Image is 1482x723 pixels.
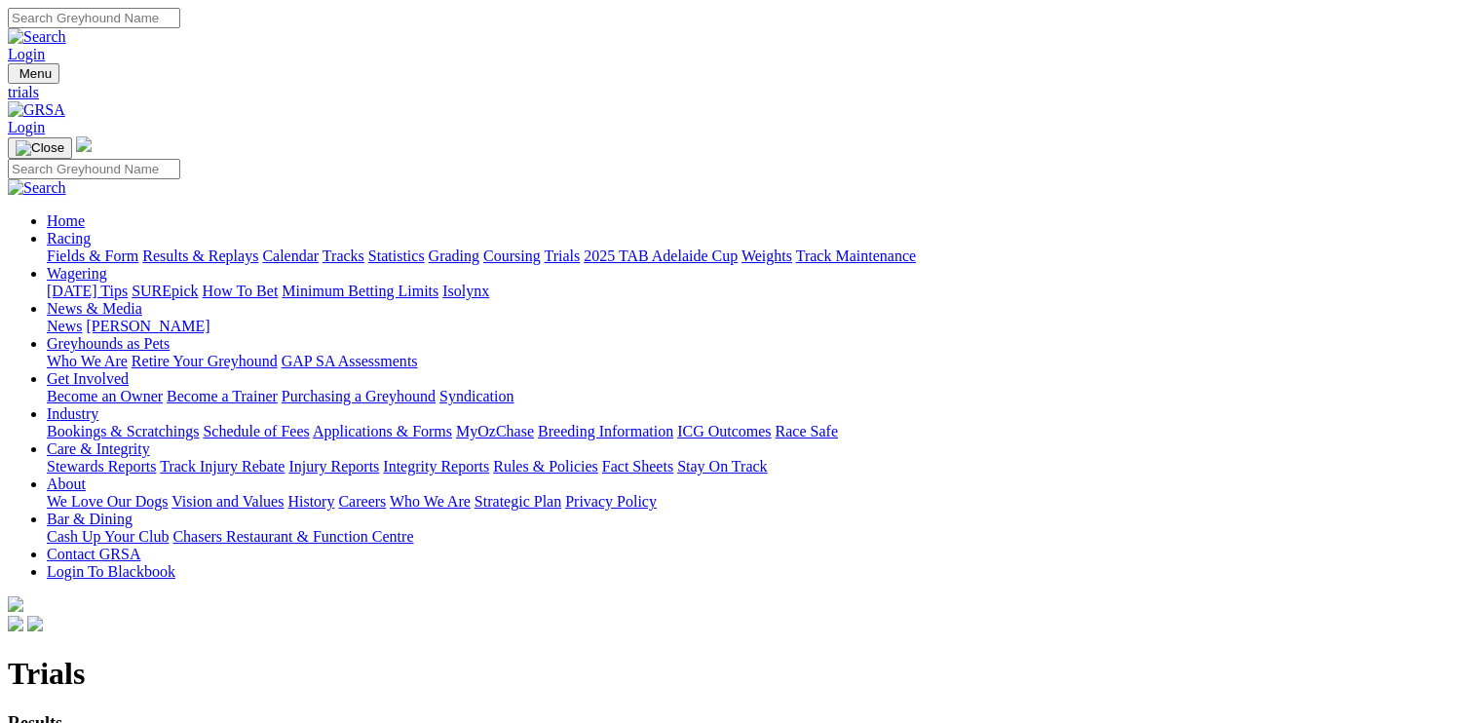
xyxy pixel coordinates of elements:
[47,353,1474,370] div: Greyhounds as Pets
[47,353,128,369] a: Who We Are
[8,46,45,62] a: Login
[8,119,45,135] a: Login
[8,63,59,84] button: Toggle navigation
[390,493,471,510] a: Who We Are
[171,493,284,510] a: Vision and Values
[282,353,418,369] a: GAP SA Assessments
[47,283,1474,300] div: Wagering
[677,423,771,439] a: ICG Outcomes
[47,318,82,334] a: News
[203,423,309,439] a: Schedule of Fees
[47,493,1474,511] div: About
[47,405,98,422] a: Industry
[27,616,43,631] img: twitter.svg
[456,423,534,439] a: MyOzChase
[47,388,163,404] a: Become an Owner
[741,247,792,264] a: Weights
[602,458,673,475] a: Fact Sheets
[429,247,479,264] a: Grading
[288,458,379,475] a: Injury Reports
[47,265,107,282] a: Wagering
[167,388,278,404] a: Become a Trainer
[47,318,1474,335] div: News & Media
[47,440,150,457] a: Care & Integrity
[47,283,128,299] a: [DATE] Tips
[47,511,133,527] a: Bar & Dining
[172,528,413,545] a: Chasers Restaurant & Function Centre
[86,318,209,334] a: [PERSON_NAME]
[8,656,1474,692] h1: Trials
[47,247,138,264] a: Fields & Form
[160,458,285,475] a: Track Injury Rebate
[47,458,1474,476] div: Care & Integrity
[47,335,170,352] a: Greyhounds as Pets
[287,493,334,510] a: History
[262,247,319,264] a: Calendar
[47,247,1474,265] div: Racing
[282,388,436,404] a: Purchasing a Greyhound
[775,423,837,439] a: Race Safe
[8,596,23,612] img: logo-grsa-white.png
[442,283,489,299] a: Isolynx
[76,136,92,152] img: logo-grsa-white.png
[203,283,279,299] a: How To Bet
[47,388,1474,405] div: Get Involved
[493,458,598,475] a: Rules & Policies
[8,84,1474,101] a: trials
[538,423,673,439] a: Breeding Information
[475,493,561,510] a: Strategic Plan
[584,247,738,264] a: 2025 TAB Adelaide Cup
[47,546,140,562] a: Contact GRSA
[8,101,65,119] img: GRSA
[323,247,364,264] a: Tracks
[368,247,425,264] a: Statistics
[47,563,175,580] a: Login To Blackbook
[796,247,916,264] a: Track Maintenance
[142,247,258,264] a: Results & Replays
[483,247,541,264] a: Coursing
[47,300,142,317] a: News & Media
[47,423,199,439] a: Bookings & Scratchings
[338,493,386,510] a: Careers
[132,283,198,299] a: SUREpick
[47,423,1474,440] div: Industry
[439,388,513,404] a: Syndication
[8,179,66,197] img: Search
[47,458,156,475] a: Stewards Reports
[47,528,169,545] a: Cash Up Your Club
[8,159,180,179] input: Search
[47,230,91,247] a: Racing
[132,353,278,369] a: Retire Your Greyhound
[19,66,52,81] span: Menu
[47,493,168,510] a: We Love Our Dogs
[8,28,66,46] img: Search
[47,212,85,229] a: Home
[544,247,580,264] a: Trials
[565,493,657,510] a: Privacy Policy
[47,370,129,387] a: Get Involved
[8,137,72,159] button: Toggle navigation
[16,140,64,156] img: Close
[47,528,1474,546] div: Bar & Dining
[383,458,489,475] a: Integrity Reports
[677,458,767,475] a: Stay On Track
[8,616,23,631] img: facebook.svg
[313,423,452,439] a: Applications & Forms
[47,476,86,492] a: About
[282,283,438,299] a: Minimum Betting Limits
[8,8,180,28] input: Search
